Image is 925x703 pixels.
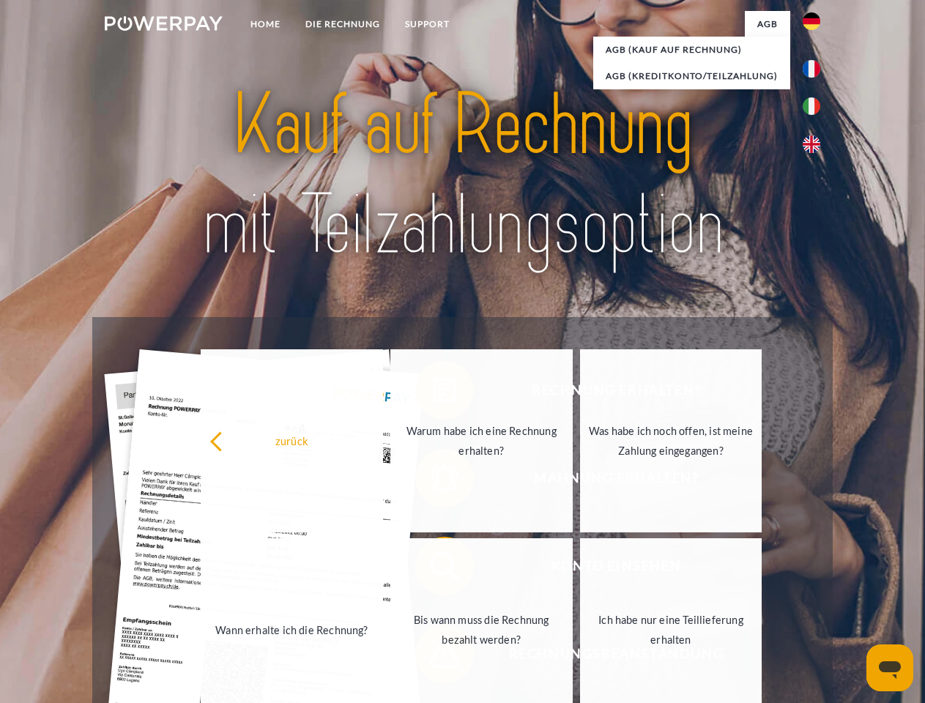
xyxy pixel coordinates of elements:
a: AGB (Kauf auf Rechnung) [593,37,790,63]
img: en [803,135,820,153]
div: Warum habe ich eine Rechnung erhalten? [399,421,564,461]
a: DIE RECHNUNG [293,11,393,37]
a: Home [238,11,293,37]
img: logo-powerpay-white.svg [105,16,223,31]
div: zurück [209,431,374,450]
img: title-powerpay_de.svg [140,70,785,280]
iframe: Schaltfläche zum Öffnen des Messaging-Fensters [866,644,913,691]
div: Was habe ich noch offen, ist meine Zahlung eingegangen? [589,421,754,461]
a: SUPPORT [393,11,462,37]
a: AGB (Kreditkonto/Teilzahlung) [593,63,790,89]
img: fr [803,60,820,78]
img: de [803,12,820,30]
div: Ich habe nur eine Teillieferung erhalten [589,610,754,650]
div: Wann erhalte ich die Rechnung? [209,620,374,639]
img: it [803,97,820,115]
div: Bis wann muss die Rechnung bezahlt werden? [399,610,564,650]
a: Was habe ich noch offen, ist meine Zahlung eingegangen? [580,349,762,532]
a: agb [745,11,790,37]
